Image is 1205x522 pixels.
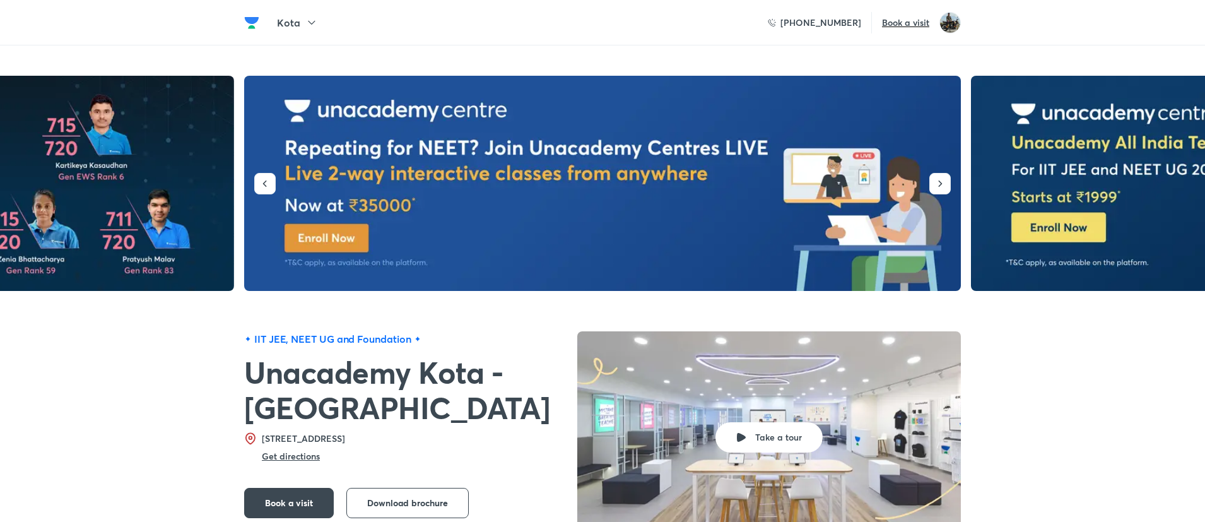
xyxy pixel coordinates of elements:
a: [PHONE_NUMBER] [768,16,861,29]
img: Company Logo [244,15,259,30]
img: IMAGE IMAge [244,76,961,291]
a: Get directions [262,452,320,461]
img: blue-star [414,335,421,343]
h5: IIT JEE, NEET UG and Foundation [254,331,411,347]
span: Take a tour [755,431,802,444]
img: Yathish V [939,12,961,33]
h6: Get directions [262,450,320,462]
h6: [PHONE_NUMBER] [780,16,861,29]
h5: Kota [277,15,300,30]
button: Take a tour [715,422,823,453]
h1: Unacademy Kota - [GEOGRAPHIC_DATA] [244,354,567,425]
img: blue-star [244,335,252,343]
h6: Book a visit [882,16,929,29]
span: Download brochure [367,497,448,509]
span: Book a visit [265,497,313,509]
button: Download brochure [346,488,469,518]
a: IMAGE IMAge [244,76,961,293]
a: Company Logo [244,15,264,30]
img: location-mark [244,432,257,445]
button: Book a visit [244,488,334,518]
h6: [STREET_ADDRESS] [262,432,350,445]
